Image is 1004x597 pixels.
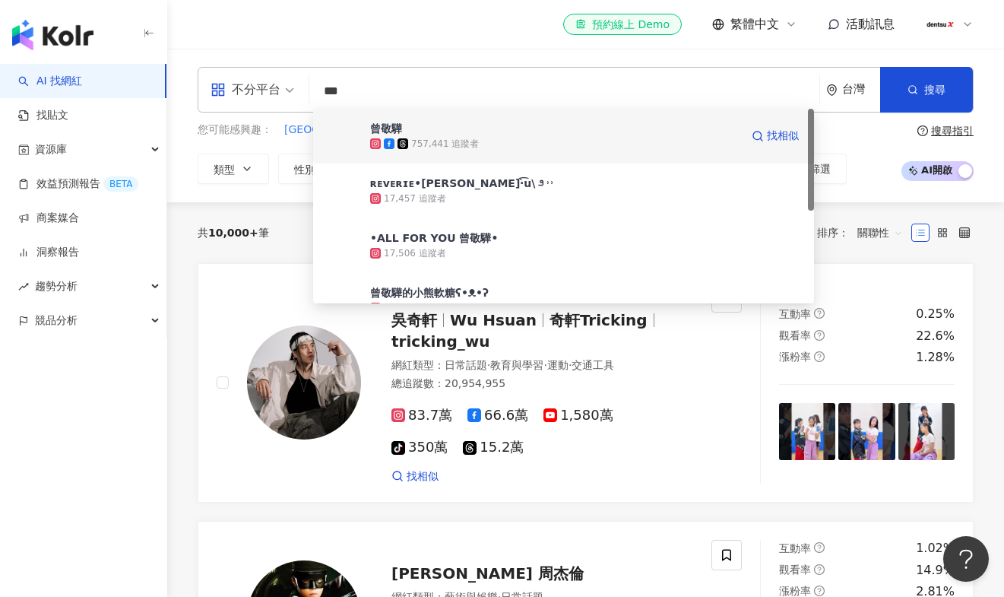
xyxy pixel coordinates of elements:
[211,82,226,97] span: appstore
[18,176,138,192] a: 效益預測報告BETA
[198,154,269,184] button: 類型
[814,586,825,596] span: question-circle
[467,408,528,424] span: 66.6萬
[838,403,895,459] img: post-image
[284,122,396,138] span: [GEOGRAPHIC_DATA]
[198,227,269,239] div: 共 筆
[817,221,911,245] div: 排序：
[384,247,446,260] div: 17,506 追蹤者
[814,351,825,362] span: question-circle
[846,17,895,31] span: 活動訊息
[211,78,280,102] div: 不分平台
[214,164,235,176] span: 類型
[842,83,880,96] div: 台灣
[384,302,440,315] div: 1,707 追蹤者
[490,359,543,371] span: 教育與學習
[916,540,955,557] div: 1.02%
[543,408,613,424] span: 1,580萬
[391,564,584,583] span: [PERSON_NAME] 周杰倫
[18,281,29,292] span: rise
[407,469,439,484] span: 找相似
[450,311,537,329] span: Wu Hsuan
[487,359,490,371] span: ·
[943,536,989,582] iframe: Help Scout Beacon - Open
[767,129,799,144] span: 找相似
[18,245,79,260] a: 洞察報告
[391,440,448,456] span: 350萬
[384,192,446,205] div: 17,457 追蹤者
[198,263,974,503] a: KOL Avatar吳奇軒Wu Hsuan奇軒Trickingtricking_wu網紅類型：日常話題·教育與學習·運動·交通工具總追蹤數：20,954,95583.7萬66.6萬1,580萬3...
[575,17,670,32] div: 預約線上 Demo
[916,562,955,579] div: 14.9%
[370,285,489,300] div: 曾敬驊的小熊軟糖ʕ•ᴥ•ʔ
[826,84,838,96] span: environment
[370,176,554,191] div: ʀᴇᴠᴇʀɪᴇ•[PERSON_NAME]‧̀͡u\೨˒˒
[814,330,825,341] span: question-circle
[328,176,359,206] img: KOL Avatar
[814,542,825,553] span: question-circle
[880,67,973,113] button: 搜尋
[198,122,272,138] span: 您可能感興趣：
[370,121,402,136] div: 曾敬驊
[898,403,955,459] img: post-image
[779,564,811,576] span: 觀看率
[572,359,614,371] span: 交通工具
[547,359,569,371] span: 運動
[463,440,524,456] span: 15.2萬
[391,332,490,351] span: tricking_wu
[814,564,825,575] span: question-circle
[391,408,452,424] span: 83.7萬
[208,227,258,239] span: 10,000+
[18,74,82,89] a: searchAI 找網紅
[779,308,811,320] span: 互動率
[779,585,811,597] span: 漲粉率
[370,230,498,246] div: •ALL FOR YOU 曾敬驊•
[814,308,825,319] span: question-circle
[35,303,78,338] span: 競品分析
[411,138,479,151] div: 757,441 追蹤者
[391,376,693,392] div: 總追蹤數 ： 20,954,955
[445,359,487,371] span: 日常話題
[12,20,93,50] img: logo
[283,122,397,138] button: [GEOGRAPHIC_DATA]
[779,542,811,554] span: 互動率
[35,132,67,167] span: 資源庫
[543,359,546,371] span: ·
[779,403,835,459] img: post-image
[752,121,799,151] a: 找相似
[730,16,779,33] span: 繁體中文
[328,285,359,316] img: KOL Avatar
[247,325,361,440] img: KOL Avatar
[278,154,350,184] button: 性別
[924,84,945,96] span: 搜尋
[916,349,955,366] div: 1.28%
[294,164,315,176] span: 性別
[328,121,359,151] img: KOL Avatar
[916,328,955,345] div: 22.6%
[931,125,974,137] div: 搜尋指引
[391,469,439,484] a: 找相似
[328,230,359,261] img: KOL Avatar
[857,221,903,245] span: 關聯性
[563,14,682,35] a: 預約線上 Demo
[569,359,572,371] span: ·
[550,311,648,329] span: 奇軒Tricking
[18,108,68,123] a: 找貼文
[18,211,79,226] a: 商案媒合
[391,358,693,373] div: 網紅類型 ：
[35,269,78,303] span: 趨勢分析
[917,125,928,136] span: question-circle
[391,311,437,329] span: 吳奇軒
[926,10,955,39] img: 180x180px_JPG.jpg
[916,306,955,322] div: 0.25%
[779,329,811,341] span: 觀看率
[779,351,811,363] span: 漲粉率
